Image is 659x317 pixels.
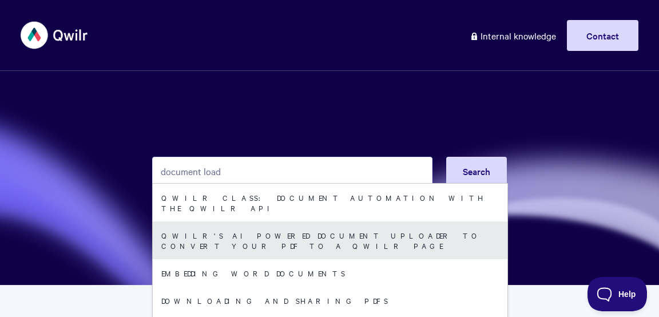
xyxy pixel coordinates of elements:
a: Qwilr's AI Powered Document Uploader to Convert your PDF to a Qwilr Page [153,221,507,259]
input: Search the knowledge base [152,157,432,185]
a: Qwilr Class: Document Automation with the Qwilr API [153,184,507,221]
iframe: Toggle Customer Support [587,277,648,311]
button: Search [446,157,507,185]
a: Downloading and sharing PDFs [153,287,507,314]
a: Contact [567,20,638,51]
a: Internal knowledge [461,20,565,51]
a: Embedding Word Documents [153,259,507,287]
img: Qwilr Help Center [21,14,89,57]
span: Search [463,165,490,177]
